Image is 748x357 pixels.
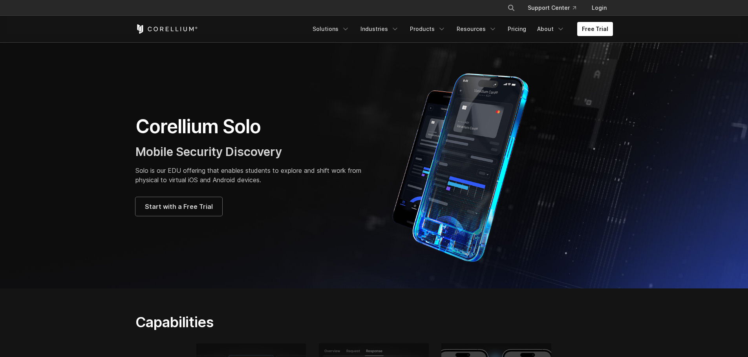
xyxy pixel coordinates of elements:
[405,22,450,36] a: Products
[577,22,613,36] a: Free Trial
[135,145,282,159] span: Mobile Security Discovery
[532,22,569,36] a: About
[504,1,518,15] button: Search
[135,166,366,185] p: Solo is our EDU offering that enables students to explore and shift work from physical to virtual...
[308,22,613,36] div: Navigation Menu
[308,22,354,36] a: Solutions
[503,22,531,36] a: Pricing
[135,197,222,216] a: Start with a Free Trial
[452,22,501,36] a: Resources
[382,67,551,263] img: Corellium Solo for mobile app security solutions
[135,24,198,34] a: Corellium Home
[521,1,582,15] a: Support Center
[135,314,448,331] h2: Capabilities
[135,115,366,138] h1: Corellium Solo
[585,1,613,15] a: Login
[498,1,613,15] div: Navigation Menu
[145,202,213,211] span: Start with a Free Trial
[356,22,404,36] a: Industries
